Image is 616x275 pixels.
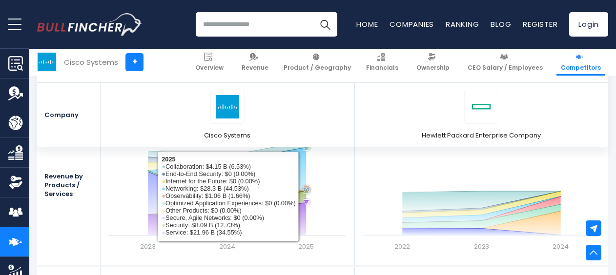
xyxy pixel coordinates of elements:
img: Ownership [8,175,23,190]
a: Login [569,12,608,37]
a: CSCO logo Cisco Systems [204,90,250,140]
a: Financials [362,49,403,76]
a: Go to homepage [37,13,142,36]
span: Hewlett Packard Enterprise Company [422,131,541,140]
text: 2024 [553,242,569,251]
a: Blog [491,19,511,29]
span: Product / Geography [284,64,351,72]
div: Cisco Systems [64,57,118,68]
img: CSCO logo [38,53,56,71]
a: + [125,53,144,71]
a: HPE logo Hewlett Packard Enterprise Company [422,90,541,140]
a: Revenue [237,49,273,76]
img: Bullfincher logo [37,13,143,36]
text: 2023 [473,242,489,251]
div: Revenue by Products / Services [37,105,101,265]
span: Cisco Systems [204,131,250,140]
a: Competitors [556,49,605,76]
a: Ownership [412,49,454,76]
a: Ranking [446,19,479,29]
text: 2023 [140,242,156,251]
a: Product / Geography [279,49,355,76]
div: Company [37,83,101,147]
span: CEO Salary / Employees [468,64,543,72]
a: Remove [591,83,608,100]
span: Revenue [242,64,268,72]
text: 2024 [219,242,235,251]
a: CEO Salary / Employees [463,49,547,76]
span: Ownership [416,64,450,72]
img: CSCO logo [216,95,239,118]
span: Competitors [561,64,601,72]
a: Home [356,19,378,29]
button: Search [313,12,337,37]
span: Financials [366,64,398,72]
a: Register [523,19,557,29]
a: Overview [191,49,228,76]
a: Companies [390,19,434,29]
span: Overview [195,64,224,72]
img: HPE logo [470,95,493,118]
text: 2022 [394,242,410,251]
text: 2025 [298,242,314,251]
